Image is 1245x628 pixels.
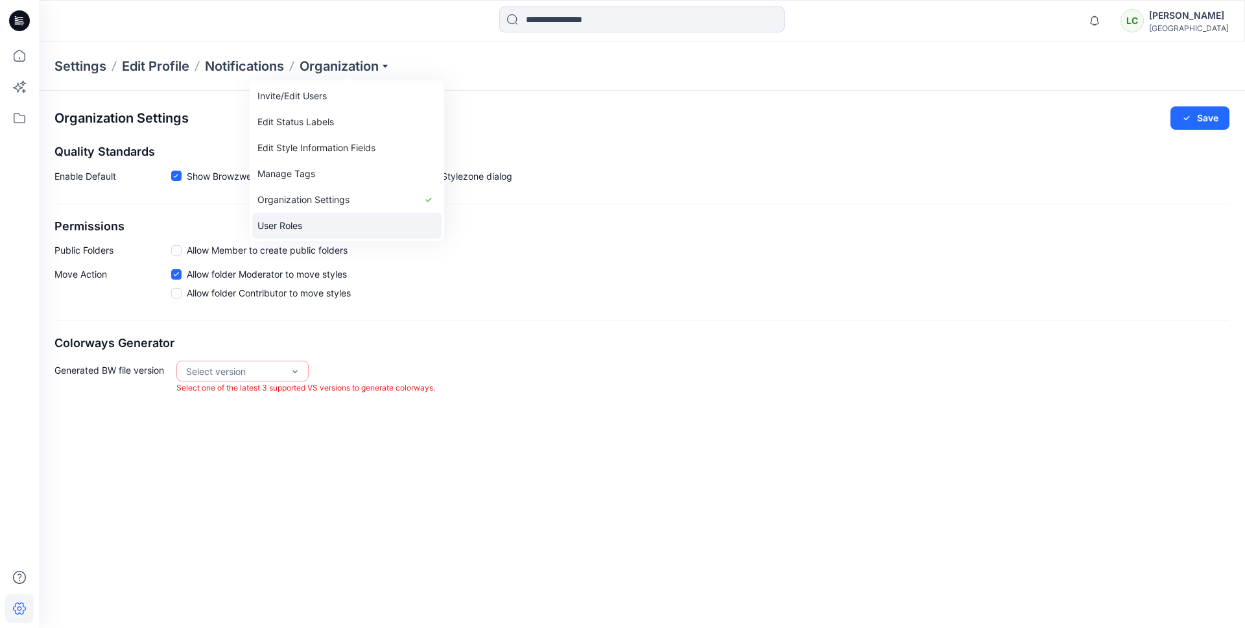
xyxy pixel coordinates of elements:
p: Move Action [54,267,171,305]
a: Edit Status Labels [252,109,442,135]
a: User Roles [252,213,442,239]
h2: Quality Standards [54,145,1229,159]
div: [PERSON_NAME] [1149,8,1229,23]
h2: Colorways Generator [54,337,1229,350]
a: Edit Style Information Fields [252,135,442,161]
h2: Permissions [54,220,1229,234]
div: LC [1120,9,1144,32]
a: Invite/Edit Users [252,83,442,109]
a: Organization Settings [252,187,442,213]
p: Generated BW file version [54,361,171,395]
span: Allow folder Moderator to move styles [187,267,347,281]
p: Settings [54,57,106,75]
span: Allow Member to create public folders [187,243,348,257]
span: Allow folder Contributor to move styles [187,286,351,300]
h2: Organization Settings [54,111,189,126]
p: Enable Default [54,169,171,188]
div: [GEOGRAPHIC_DATA] [1149,23,1229,33]
div: Select version [186,365,283,378]
a: Edit Profile [122,57,189,75]
a: Notifications [205,57,284,75]
button: Save [1170,106,1229,130]
span: Show Browzwear’s default quality standards in the Share to Stylezone dialog [187,169,512,183]
p: Select one of the latest 3 supported VS versions to generate colorways. [176,381,435,395]
p: Public Folders [54,243,171,257]
a: Manage Tags [252,161,442,187]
